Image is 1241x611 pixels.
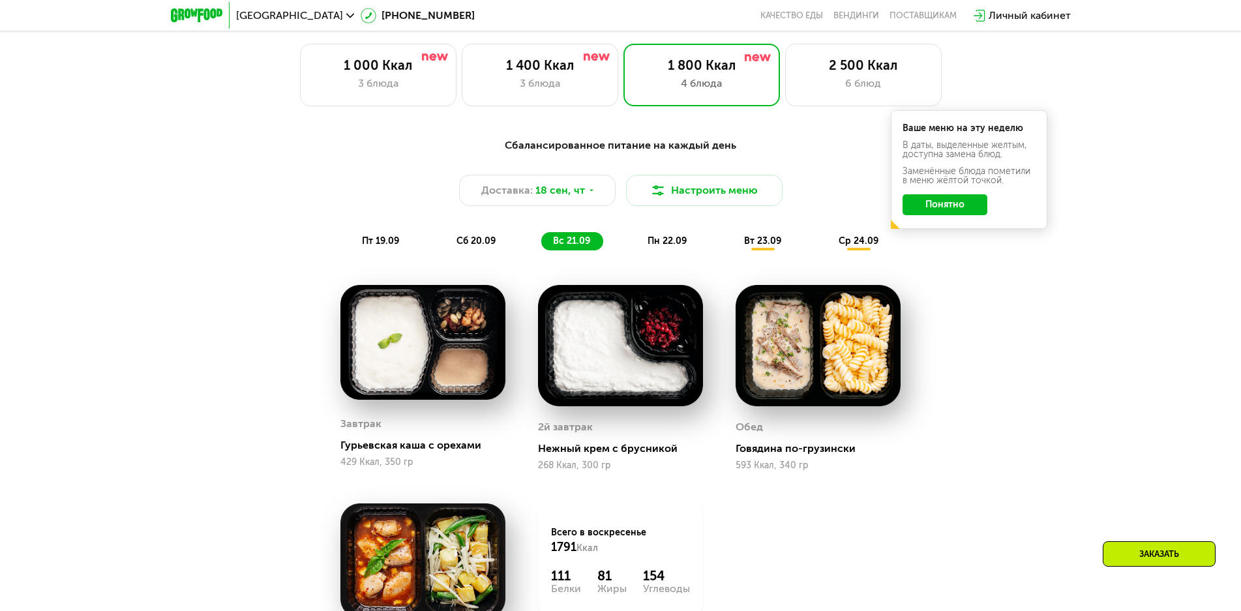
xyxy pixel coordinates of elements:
span: вт 23.09 [744,235,781,246]
div: 1 000 Ккал [314,57,443,73]
div: Жиры [597,584,627,594]
div: Белки [551,584,581,594]
div: поставщикам [890,10,957,21]
div: 2й завтрак [538,417,593,437]
div: Заменённые блюда пометили в меню жёлтой точкой. [903,167,1036,185]
div: 111 [551,568,581,584]
span: 1791 [551,540,576,554]
div: 6 блюд [799,76,928,91]
div: 2 500 Ккал [799,57,928,73]
a: Качество еды [760,10,823,21]
a: Вендинги [833,10,879,21]
div: 593 Ккал, 340 гр [736,460,901,471]
div: 429 Ккал, 350 гр [340,457,505,468]
span: пт 19.09 [362,235,399,246]
button: Понятно [903,194,987,215]
div: Сбалансированное питание на каждый день [235,138,1007,154]
span: Доставка: [481,183,533,198]
div: 154 [643,568,690,584]
span: ср 24.09 [839,235,878,246]
span: 18 сен, чт [535,183,585,198]
div: Обед [736,417,763,437]
div: В даты, выделенные желтым, доступна замена блюд. [903,141,1036,159]
span: Ккал [576,543,598,554]
span: [GEOGRAPHIC_DATA] [236,10,343,21]
div: 4 блюда [637,76,766,91]
div: Нежный крем с брусникой [538,442,713,455]
div: 1 800 Ккал [637,57,766,73]
span: вс 21.09 [553,235,590,246]
div: Всего в воскресенье [551,526,690,555]
div: 1 400 Ккал [475,57,605,73]
div: 268 Ккал, 300 гр [538,460,703,471]
a: [PHONE_NUMBER] [361,8,475,23]
div: Углеводы [643,584,690,594]
div: Завтрак [340,414,381,434]
div: 3 блюда [475,76,605,91]
span: сб 20.09 [456,235,496,246]
div: Говядина по-грузински [736,442,911,455]
span: пн 22.09 [648,235,687,246]
div: 81 [597,568,627,584]
div: Гурьевская каша с орехами [340,439,516,452]
button: Настроить меню [626,175,783,206]
div: Личный кабинет [989,8,1071,23]
div: Ваше меню на эту неделю [903,124,1036,133]
div: Заказать [1103,541,1216,567]
div: 3 блюда [314,76,443,91]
